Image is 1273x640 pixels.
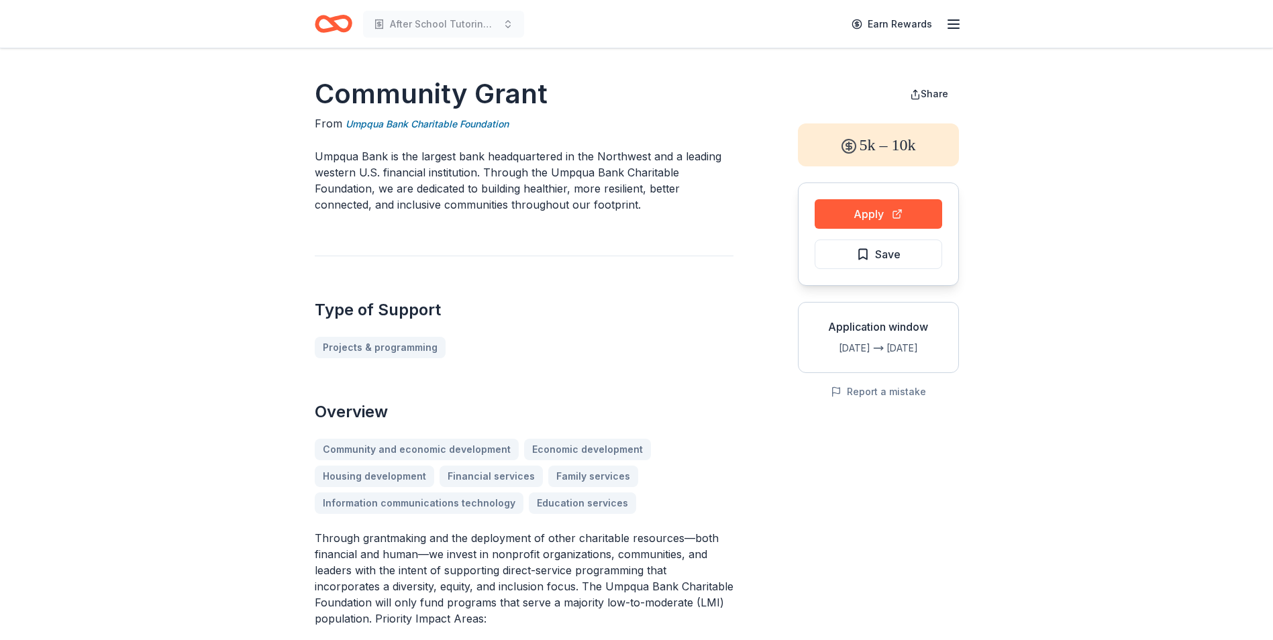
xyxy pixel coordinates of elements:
[315,401,733,423] h2: Overview
[315,337,446,358] a: Projects & programming
[346,116,509,132] a: Umpqua Bank Charitable Foundation
[315,115,733,132] div: From
[315,75,733,113] h1: Community Grant
[363,11,524,38] button: After School Tutoring7.17.24
[815,239,942,269] button: Save
[899,81,959,107] button: Share
[875,246,901,263] span: Save
[921,88,948,99] span: Share
[390,16,497,32] span: After School Tutoring7.17.24
[315,299,733,321] h2: Type of Support
[809,319,948,335] div: Application window
[815,199,942,229] button: Apply
[886,340,948,356] div: [DATE]
[809,340,870,356] div: [DATE]
[831,384,926,400] button: Report a mistake
[844,12,940,36] a: Earn Rewards
[798,123,959,166] div: 5k – 10k
[315,530,733,627] p: Through grantmaking and the deployment of other charitable resources—both financial and human—we ...
[315,148,733,213] p: Umpqua Bank is the largest bank headquartered in the Northwest and a leading western U.S. financi...
[315,8,352,40] a: Home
